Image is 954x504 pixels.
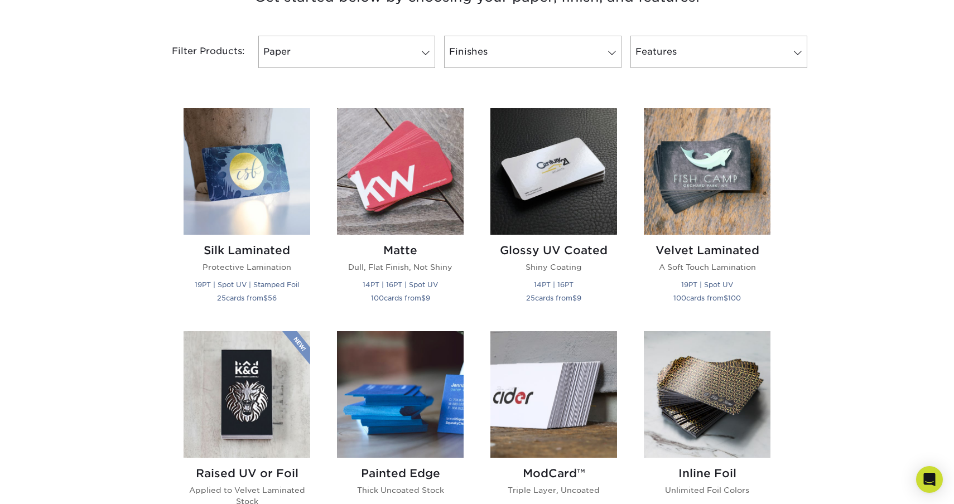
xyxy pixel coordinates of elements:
span: 56 [268,294,277,302]
a: Features [630,36,807,68]
p: Triple Layer, Uncoated [490,484,617,496]
span: 100 [371,294,384,302]
small: cards from [217,294,277,302]
h2: Painted Edge [337,467,464,480]
img: Painted Edge Business Cards [337,331,464,458]
p: Unlimited Foil Colors [644,484,770,496]
img: ModCard™ Business Cards [490,331,617,458]
span: $ [724,294,728,302]
span: 25 [526,294,535,302]
img: Inline Foil Business Cards [644,331,770,458]
div: Filter Products: [142,36,254,68]
small: 14PT | 16PT | Spot UV [363,280,438,289]
span: 9 [577,294,581,302]
p: Dull, Flat Finish, Not Shiny [337,261,464,273]
a: Velvet Laminated Business Cards Velvet Laminated A Soft Touch Lamination 19PT | Spot UV 100cards ... [644,108,770,317]
a: Finishes [444,36,621,68]
p: A Soft Touch Lamination [644,261,770,273]
small: cards from [371,294,430,302]
span: 25 [217,294,226,302]
span: $ [421,294,426,302]
small: cards from [673,294,741,302]
h2: Inline Foil [644,467,770,480]
small: 19PT | Spot UV | Stamped Foil [195,280,299,289]
span: $ [572,294,577,302]
h2: Velvet Laminated [644,244,770,257]
h2: ModCard™ [490,467,617,480]
img: New Product [282,331,310,365]
a: Silk Laminated Business Cards Silk Laminated Protective Lamination 19PT | Spot UV | Stamped Foil ... [184,108,310,317]
span: 100 [673,294,686,302]
h2: Silk Laminated [184,244,310,257]
span: $ [263,294,268,302]
h2: Glossy UV Coated [490,244,617,257]
p: Protective Lamination [184,261,310,273]
p: Shiny Coating [490,261,617,273]
span: 100 [728,294,741,302]
small: 19PT | Spot UV [681,280,733,289]
img: Glossy UV Coated Business Cards [490,108,617,235]
a: Glossy UV Coated Business Cards Glossy UV Coated Shiny Coating 14PT | 16PT 25cards from$9 [490,108,617,317]
a: Matte Business Cards Matte Dull, Flat Finish, Not Shiny 14PT | 16PT | Spot UV 100cards from$9 [337,108,464,317]
img: Silk Laminated Business Cards [184,108,310,235]
span: 9 [426,294,430,302]
small: cards from [526,294,581,302]
p: Thick Uncoated Stock [337,484,464,496]
small: 14PT | 16PT [534,280,574,289]
div: Open Intercom Messenger [916,466,943,493]
img: Raised UV or Foil Business Cards [184,331,310,458]
img: Matte Business Cards [337,108,464,235]
h2: Matte [337,244,464,257]
img: Velvet Laminated Business Cards [644,108,770,235]
a: Paper [258,36,435,68]
h2: Raised UV or Foil [184,467,310,480]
